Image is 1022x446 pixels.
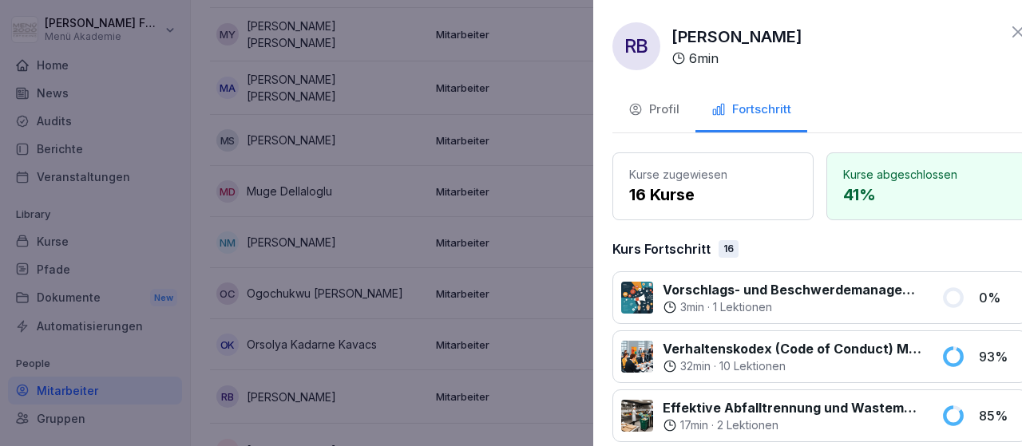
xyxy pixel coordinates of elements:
button: Fortschritt [695,89,807,132]
p: Kurse abgeschlossen [843,166,1011,183]
p: 6 min [689,49,719,68]
p: 1 Lektionen [713,299,772,315]
p: 10 Lektionen [719,358,786,374]
p: Verhaltenskodex (Code of Conduct) Menü 2000 [663,339,922,358]
p: 2 Lektionen [717,417,778,433]
div: RB [612,22,660,70]
p: Kurse zugewiesen [629,166,797,183]
div: 16 [719,240,739,258]
div: · [663,417,922,433]
p: 17 min [680,417,708,433]
div: · [663,358,922,374]
div: Profil [628,101,679,119]
p: 41 % [843,183,1011,207]
button: Profil [612,89,695,132]
p: 85 % [979,406,1019,425]
p: Kurs Fortschritt [612,239,711,259]
p: Vorschlags- und Beschwerdemanagement bei Menü 2000 [663,280,922,299]
p: Effektive Abfalltrennung und Wastemanagement im Catering [663,398,922,417]
p: 0 % [979,288,1019,307]
p: 3 min [680,299,704,315]
div: · [663,299,922,315]
p: [PERSON_NAME] [671,25,802,49]
div: Fortschritt [711,101,791,119]
p: 16 Kurse [629,183,797,207]
p: 32 min [680,358,711,374]
p: 93 % [979,347,1019,366]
